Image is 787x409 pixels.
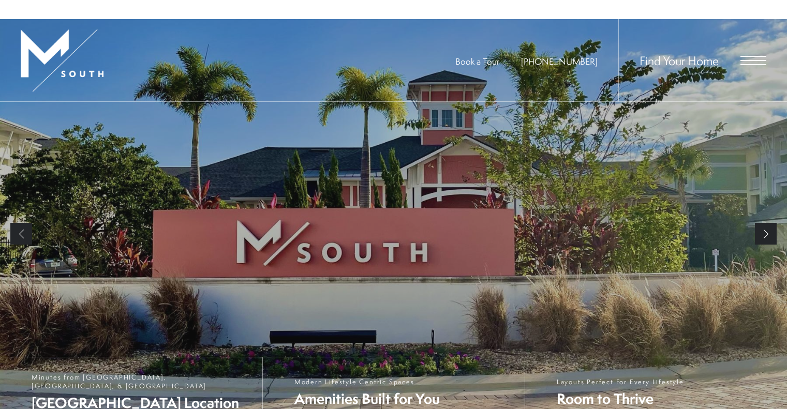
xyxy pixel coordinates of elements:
a: Previous [10,223,32,245]
span: Room to Thrive [557,389,684,408]
span: Amenities Built for You [294,389,440,408]
a: Next [755,223,777,245]
img: MSouth [21,29,103,92]
span: Modern Lifestyle Centric Spaces [294,377,440,386]
a: Find Your Home [640,52,719,69]
span: Layouts Perfect For Every Lifestyle [557,377,684,386]
span: Minutes from [GEOGRAPHIC_DATA], [GEOGRAPHIC_DATA], & [GEOGRAPHIC_DATA] [32,373,252,390]
a: Call Us at 813-570-8014 [521,55,598,67]
a: Book a Tour [455,55,499,67]
span: [PHONE_NUMBER] [521,55,598,67]
button: Open Menu [740,56,766,65]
